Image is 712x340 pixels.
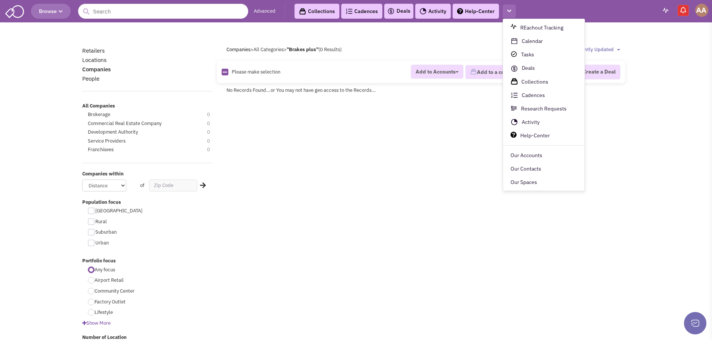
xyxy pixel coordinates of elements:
[503,149,585,162] a: Our Accounts
[511,132,517,138] img: help.png
[420,8,426,15] img: Activity.png
[511,51,517,57] img: tasks-icon.svg
[387,7,410,16] a: Deals
[295,4,339,19] a: Collections
[511,78,518,85] img: icon-collection-lavender-black.svg
[82,47,105,54] a: Retailers
[511,119,518,126] img: pie-chart-icon.svg
[511,64,518,73] img: icon-deals.svg
[226,87,376,93] span: No Records Found...or You may not have geo access to the Records...
[503,162,585,176] a: Our Contacts
[346,9,352,14] img: Cadences_logo.png
[503,176,585,189] a: Our Spaces
[511,105,517,112] img: research-icon.svg
[95,208,142,214] span: [GEOGRAPHIC_DATA]
[207,129,218,136] span: 0
[453,4,499,19] a: Help-Center
[299,8,306,15] img: icon-collection-lavender-black.svg
[571,65,620,79] button: Create a Deal
[465,65,527,79] button: Add to a collection
[78,4,248,19] input: Search
[503,129,585,143] a: Help-Center
[140,182,144,188] span: of
[415,4,451,19] a: Activity
[411,65,463,79] button: Add to Accounts
[387,7,395,16] img: icon-deals.svg
[31,4,71,19] button: Browse
[88,120,161,127] span: Commercial Real Estate Company
[95,309,113,315] span: Lifestyle
[95,229,117,235] span: Suburban
[95,277,124,283] span: Airport Retail
[457,8,463,14] img: help.png
[253,46,342,53] span: All Categories (0 Results)
[287,46,318,53] b: "Brakes plus"
[207,120,218,127] span: 0
[82,171,212,178] label: Companies within
[341,4,382,19] a: Cadences
[95,266,115,273] span: Any focus
[149,180,197,191] input: Zip Code
[82,258,212,265] label: Portfolio focus
[88,146,114,153] span: Franchisees
[503,48,585,61] a: Tasks
[95,299,126,305] span: Factory Outlet
[503,61,585,75] a: Deals
[39,8,63,15] span: Browse
[511,92,518,99] img: Cadences-list-icon.svg
[503,34,585,48] a: Calendar
[226,46,250,53] a: Companies
[207,111,218,118] span: 0
[207,146,218,153] span: 0
[88,138,126,144] span: Service Providers
[95,218,107,225] span: Rural
[511,37,518,45] img: calendar-outlined-icon.svg
[521,79,548,85] span: Collections
[284,46,287,53] span: >
[222,69,228,75] img: Rectangle.png
[88,129,138,135] span: Development Authority
[5,4,24,18] img: SmartAdmin
[195,181,207,190] div: Search Nearby
[95,240,109,246] span: Urban
[82,75,99,82] a: People
[82,103,212,110] label: All Companies
[470,68,477,75] img: icon-collection-lavender.png
[503,102,585,116] a: Research Requests
[82,320,111,326] span: Show More
[95,288,135,294] span: Community Center
[88,111,110,118] span: Brokerage
[503,21,585,34] a: REachout Tracking
[695,4,708,17] img: Abe Arteaga
[82,56,107,63] a: Locations
[503,89,585,102] a: Cadences
[207,138,218,145] span: 0
[250,46,253,53] span: >
[503,75,585,88] a: Collections
[232,69,280,75] span: Please make selection
[82,199,212,206] label: Population focus
[254,8,275,15] a: Advanced
[82,66,111,73] a: Companies
[503,116,585,129] a: Activity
